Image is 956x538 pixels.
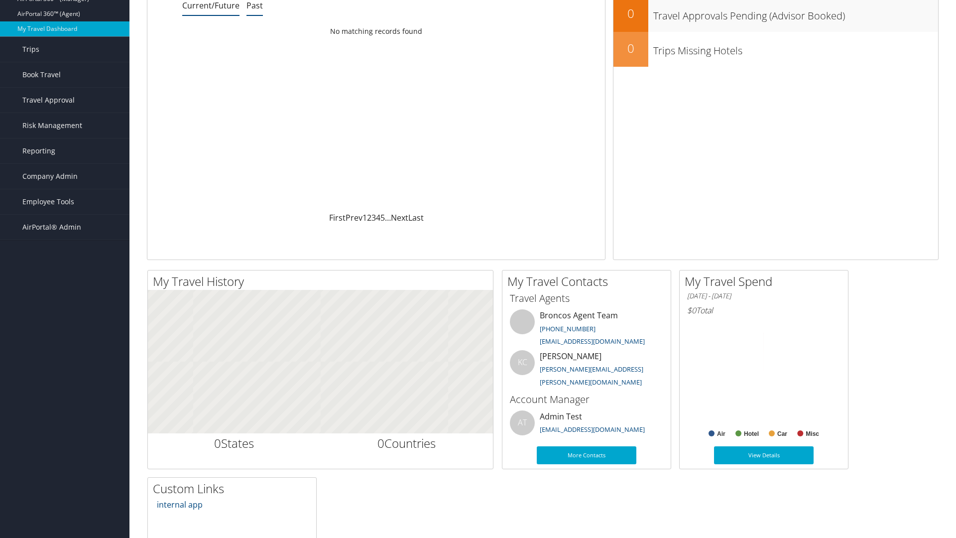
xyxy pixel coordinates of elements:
[687,291,840,301] h6: [DATE] - [DATE]
[22,37,39,62] span: Trips
[507,273,671,290] h2: My Travel Contacts
[214,435,221,451] span: 0
[687,305,840,316] h6: Total
[328,435,486,452] h2: Countries
[329,212,346,223] a: First
[22,164,78,189] span: Company Admin
[510,410,535,435] div: AT
[371,212,376,223] a: 3
[157,499,203,510] a: internal app
[385,212,391,223] span: …
[510,291,663,305] h3: Travel Agents
[391,212,408,223] a: Next
[376,212,380,223] a: 4
[540,365,643,387] a: [PERSON_NAME][EMAIL_ADDRESS][PERSON_NAME][DOMAIN_NAME]
[540,425,645,434] a: [EMAIL_ADDRESS][DOMAIN_NAME]
[613,5,648,22] h2: 0
[22,113,82,138] span: Risk Management
[377,435,384,451] span: 0
[22,62,61,87] span: Book Travel
[147,22,605,40] td: No matching records found
[653,39,938,58] h3: Trips Missing Hotels
[153,273,493,290] h2: My Travel History
[687,305,696,316] span: $0
[153,480,316,497] h2: Custom Links
[155,435,313,452] h2: States
[505,309,668,350] li: Broncos Agent Team
[806,430,819,437] text: Misc
[685,273,848,290] h2: My Travel Spend
[717,430,725,437] text: Air
[408,212,424,223] a: Last
[380,212,385,223] a: 5
[346,212,362,223] a: Prev
[22,88,75,113] span: Travel Approval
[744,430,759,437] text: Hotel
[613,32,938,67] a: 0Trips Missing Hotels
[367,212,371,223] a: 2
[613,40,648,57] h2: 0
[22,189,74,214] span: Employee Tools
[22,215,81,240] span: AirPortal® Admin
[537,446,636,464] a: More Contacts
[510,350,535,375] div: KC
[714,446,814,464] a: View Details
[22,138,55,163] span: Reporting
[777,430,787,437] text: Car
[540,337,645,346] a: [EMAIL_ADDRESS][DOMAIN_NAME]
[540,324,596,333] a: [PHONE_NUMBER]
[510,393,663,406] h3: Account Manager
[505,410,668,443] li: Admin Test
[505,350,668,391] li: [PERSON_NAME]
[653,4,938,23] h3: Travel Approvals Pending (Advisor Booked)
[362,212,367,223] a: 1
